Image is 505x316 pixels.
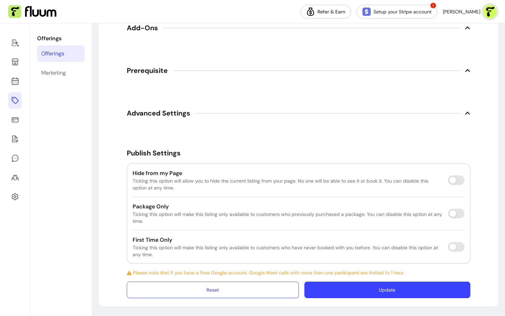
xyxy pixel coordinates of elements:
[8,131,22,147] a: Forms
[8,73,22,89] a: Calendar
[133,244,442,258] p: Ticking this option will make this listing only available to customers who have never booked with...
[127,23,158,33] span: Add-Ons
[133,203,442,211] p: Package Only
[8,150,22,166] a: My Messages
[8,92,22,109] a: Offerings
[430,2,437,9] span: !
[133,236,442,244] p: First Time Only
[8,34,22,51] a: Home
[357,5,437,19] a: Setup your Stripe account
[8,54,22,70] a: Storefront
[8,188,22,205] a: Settings
[41,50,64,58] div: Offerings
[8,169,22,186] a: Clients
[443,5,497,19] button: avatar[PERSON_NAME]
[127,269,470,276] span: Please note that if you have a Free Google account, Google Meet calls with more than one particip...
[41,69,66,77] div: Marketing
[304,282,470,298] button: Update
[133,169,442,177] p: Hide from my Page
[362,8,371,16] img: Stripe Icon
[443,8,480,15] span: [PERSON_NAME]
[133,177,442,191] p: Ticking this option will allow you to hide the current listing from your page. No one will be abl...
[8,5,56,18] img: Fluum Logo
[127,148,470,158] h5: Publish Settings
[127,108,190,118] span: Advanced Settings
[37,34,85,43] p: Offerings
[133,211,442,225] p: Ticking this option will make this listing only available to customers who previously purchased a...
[127,282,299,298] button: Reset
[37,65,85,81] a: Marketing
[301,5,351,19] a: Refer & Earn
[127,66,168,75] span: Prerequisite
[8,111,22,128] a: Sales
[483,5,497,19] img: avatar
[37,45,85,62] a: Offerings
